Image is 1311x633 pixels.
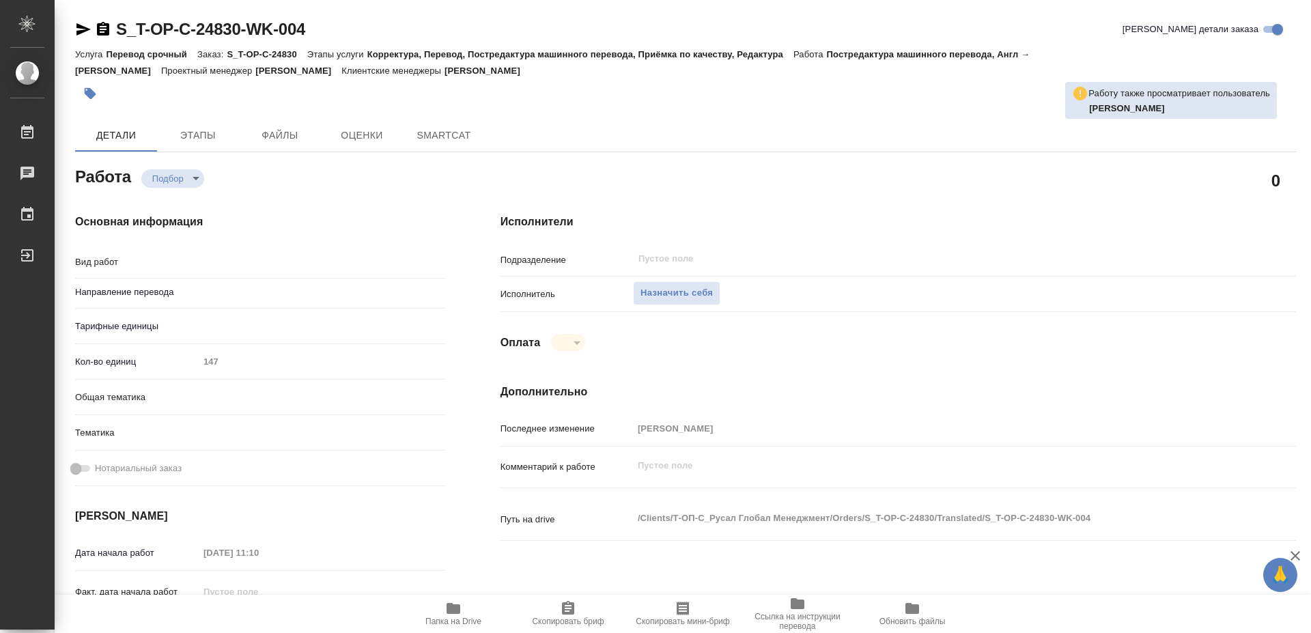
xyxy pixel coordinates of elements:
[95,21,111,38] button: Скопировать ссылку
[411,127,477,144] span: SmartCat
[501,287,633,301] p: Исполнитель
[748,612,847,631] span: Ссылка на инструкции перевода
[501,384,1296,400] h4: Дополнительно
[445,66,531,76] p: [PERSON_NAME]
[75,255,199,269] p: Вид работ
[307,49,367,59] p: Этапы услуги
[95,462,182,475] span: Нотариальный заказ
[199,315,446,338] div: ​
[396,595,511,633] button: Папка на Drive
[637,251,1198,267] input: Пустое поле
[255,66,341,76] p: [PERSON_NAME]
[75,585,199,599] p: Факт. дата начала работ
[633,419,1230,438] input: Пустое поле
[1271,169,1280,192] h2: 0
[75,391,199,404] p: Общая тематика
[75,320,199,333] p: Тарифные единицы
[247,127,313,144] span: Файлы
[636,617,729,626] span: Скопировать мини-бриф
[625,595,740,633] button: Скопировать мини-бриф
[75,163,131,188] h2: Работа
[75,79,105,109] button: Добавить тэг
[141,169,204,188] div: Подбор
[83,127,149,144] span: Детали
[1263,558,1297,592] button: 🙏
[197,49,227,59] p: Заказ:
[199,543,318,563] input: Пустое поле
[551,334,585,351] div: Подбор
[75,285,199,299] p: Направление перевода
[1089,103,1165,113] b: [PERSON_NAME]
[161,66,255,76] p: Проектный менеджер
[199,386,446,409] div: ​
[116,20,305,38] a: S_T-OP-C-24830-WK-004
[75,508,446,524] h4: [PERSON_NAME]
[1088,87,1270,100] p: Работу также просматривает пользователь
[329,127,395,144] span: Оценки
[75,49,106,59] p: Услуга
[1269,561,1292,589] span: 🙏
[501,422,633,436] p: Последнее изменение
[501,513,633,526] p: Путь на drive
[199,421,446,445] div: ​
[148,173,188,184] button: Подбор
[106,49,197,59] p: Перевод срочный
[75,21,91,38] button: Скопировать ссылку для ЯМессенджера
[75,426,199,440] p: Тематика
[1089,102,1270,115] p: Журавлева Александра
[75,546,199,560] p: Дата начала работ
[425,617,481,626] span: Папка на Drive
[501,253,633,267] p: Подразделение
[367,49,793,59] p: Корректура, Перевод, Постредактура машинного перевода, Приёмка по качеству, Редактура
[640,285,713,301] span: Назначить себя
[633,281,720,305] button: Назначить себя
[740,595,855,633] button: Ссылка на инструкции перевода
[199,352,446,371] input: Пустое поле
[511,595,625,633] button: Скопировать бриф
[855,595,970,633] button: Обновить файлы
[501,214,1296,230] h4: Исполнители
[501,335,541,351] h4: Оплата
[793,49,827,59] p: Работа
[532,617,604,626] span: Скопировать бриф
[879,617,946,626] span: Обновить файлы
[227,49,307,59] p: S_T-OP-C-24830
[1123,23,1258,36] span: [PERSON_NAME] детали заказа
[501,460,633,474] p: Комментарий к работе
[75,355,199,369] p: Кол-во единиц
[165,127,231,144] span: Этапы
[75,214,446,230] h4: Основная информация
[199,582,318,602] input: Пустое поле
[341,66,445,76] p: Клиентские менеджеры
[633,507,1230,530] textarea: /Clients/Т-ОП-С_Русал Глобал Менеджмент/Orders/S_T-OP-C-24830/Translated/S_T-OP-C-24830-WK-004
